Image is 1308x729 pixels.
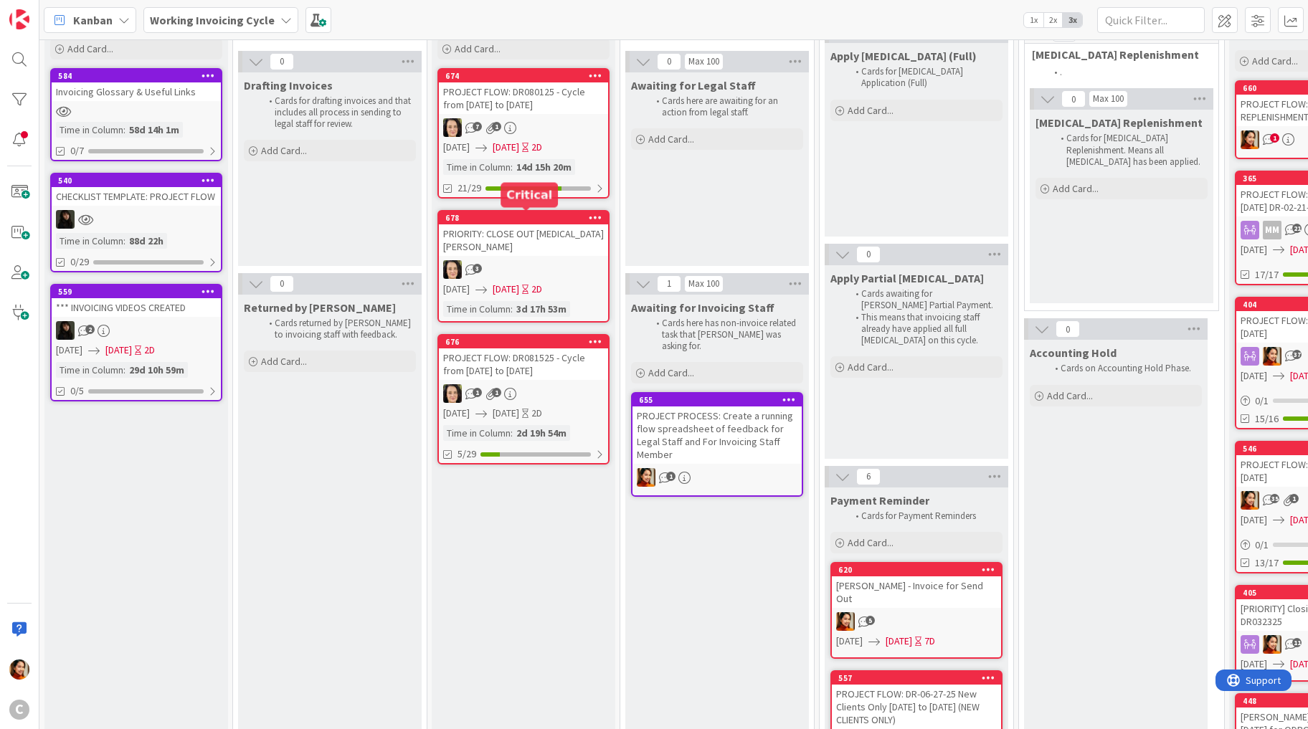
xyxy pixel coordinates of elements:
[50,68,222,161] a: 584Invoicing Glossary & Useful LinksTime in Column:58d 14h 1m0/7
[830,271,984,285] span: Apply Partial Retainer
[445,71,608,81] div: 674
[1270,494,1279,503] span: 35
[1263,221,1281,239] div: MM
[493,282,519,297] span: [DATE]
[657,275,681,292] span: 1
[58,287,221,297] div: 559
[856,468,881,485] span: 6
[439,70,608,82] div: 674
[832,612,1001,631] div: PM
[632,468,802,487] div: PM
[493,140,519,155] span: [DATE]
[631,300,774,315] span: Awaiting for Invoicing Staff
[1292,350,1302,359] span: 37
[144,343,155,358] div: 2D
[513,425,570,441] div: 2d 19h 54m
[458,447,476,462] span: 5/29
[9,659,29,680] img: PM
[9,9,29,29] img: Visit kanbanzone.com
[848,312,1000,347] li: This means that invoicing staff already have applied all full [MEDICAL_DATA] on this cycle.
[848,66,1000,90] li: Cards for [MEDICAL_DATA] Application (Full)
[657,53,681,70] span: 0
[632,394,802,464] div: 655PROJECT PROCESS: Create a running flow spreadsheet of feedback for Legal Staff and For Invoici...
[52,285,221,298] div: 559
[848,104,894,117] span: Add Card...
[443,118,462,137] img: BL
[1255,267,1279,282] span: 17/17
[832,563,1001,608] div: 620[PERSON_NAME] - Invoice for Send Out
[1030,346,1117,360] span: Accounting Hold
[261,95,414,130] li: Cards for drafting invoices and that includes all process in sending to legal staff for review.
[830,562,1003,659] a: 620[PERSON_NAME] - Invoice for Send OutPM[DATE][DATE]7D
[473,264,482,273] span: 3
[443,301,511,317] div: Time in Column
[1056,320,1080,338] span: 0
[1046,67,1202,78] li: .
[531,282,542,297] div: 2D
[439,211,608,224] div: 678
[1241,491,1259,510] img: PM
[648,366,694,379] span: Add Card...
[70,143,84,158] span: 0/7
[244,78,333,92] span: Drafting Invoices
[73,11,113,29] span: Kanban
[1061,90,1086,108] span: 0
[832,576,1001,608] div: [PERSON_NAME] - Invoice for Send Out
[1292,224,1302,233] span: 21
[52,298,221,317] div: *** INVOICING VIDEOS CREATED
[439,224,608,256] div: PRIORITY: CLOSE OUT [MEDICAL_DATA][PERSON_NAME]
[1255,538,1269,553] span: 0 / 1
[52,210,221,229] div: ES
[52,82,221,101] div: Invoicing Glossary & Useful Links
[261,144,307,157] span: Add Card...
[688,58,719,65] div: Max 100
[1032,47,1200,62] span: Retainer Replenishment
[531,406,542,421] div: 2D
[1241,513,1267,528] span: [DATE]
[848,361,894,373] span: Add Card...
[439,211,608,256] div: 678PRIORITY: CLOSE OUT [MEDICAL_DATA][PERSON_NAME]
[511,301,513,317] span: :
[1289,494,1299,503] span: 1
[56,233,123,249] div: Time in Column
[648,318,801,353] li: Cards here has non-invoice related task that [PERSON_NAME] was asking for.
[123,233,125,249] span: :
[1047,389,1093,402] span: Add Card...
[856,246,881,263] span: 0
[261,318,414,341] li: Cards returned by [PERSON_NAME] to invoicing staff with feedback.
[439,260,608,279] div: BL
[455,42,501,55] span: Add Card...
[52,174,221,206] div: 540CHECKLIST TEMPLATE: PROJECT FLOW
[56,321,75,340] img: ES
[632,406,802,464] div: PROJECT PROCESS: Create a running flow spreadsheet of feedback for Legal Staff and For Invoicing ...
[261,355,307,368] span: Add Card...
[1241,657,1267,672] span: [DATE]
[50,284,222,401] a: 559*** INVOICING VIDEOS CREATEDES[DATE][DATE]2DTime in Column:29d 10h 59m0/5
[85,325,95,334] span: 2
[648,95,801,119] li: Cards here are awaiting for an action from legal staff.
[1097,7,1205,33] input: Quick Filter...
[1093,95,1124,103] div: Max 100
[439,384,608,403] div: BL
[513,159,575,175] div: 14d 15h 20m
[439,118,608,137] div: BL
[52,174,221,187] div: 540
[445,337,608,347] div: 676
[1053,133,1205,168] li: Cards for [MEDICAL_DATA] Replenishment. Means all [MEDICAL_DATA] has been applied.
[838,565,1001,575] div: 620
[270,275,294,292] span: 0
[511,425,513,441] span: :
[1263,347,1281,366] img: PM
[437,334,610,464] a: 676PROJECT FLOW: DR081525 - Cycle from [DATE] to [DATE]BL[DATE][DATE]2DTime in Column:2d 19h 54m5/29
[244,300,396,315] span: Returned by Breanna
[648,133,694,146] span: Add Card...
[1255,556,1279,571] span: 13/17
[886,634,912,649] span: [DATE]
[125,233,167,249] div: 88d 22h
[1024,13,1043,27] span: 1x
[58,71,221,81] div: 584
[493,406,519,421] span: [DATE]
[848,536,894,549] span: Add Card...
[637,468,655,487] img: PM
[506,188,552,201] h5: Critical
